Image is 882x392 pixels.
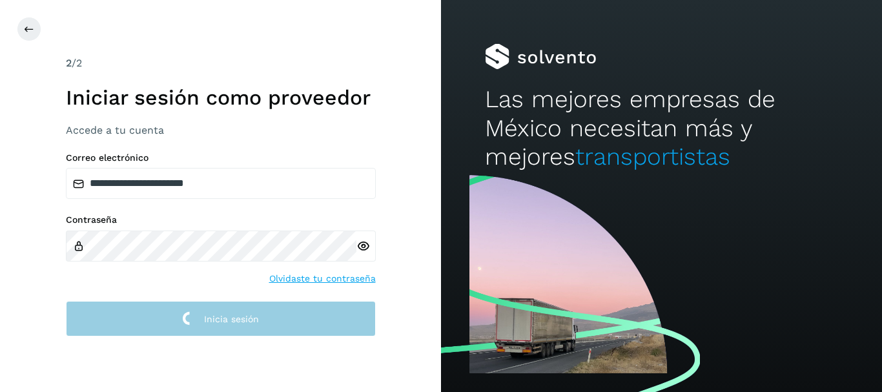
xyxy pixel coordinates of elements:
[66,57,72,69] span: 2
[204,315,259,324] span: Inicia sesión
[66,124,376,136] h3: Accede a tu cuenta
[575,143,730,170] span: transportistas
[66,85,376,110] h1: Iniciar sesión como proveedor
[269,272,376,285] a: Olvidaste tu contraseña
[66,152,376,163] label: Correo electrónico
[66,214,376,225] label: Contraseña
[66,301,376,336] button: Inicia sesión
[485,85,837,171] h2: Las mejores empresas de México necesitan más y mejores
[66,56,376,71] div: /2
